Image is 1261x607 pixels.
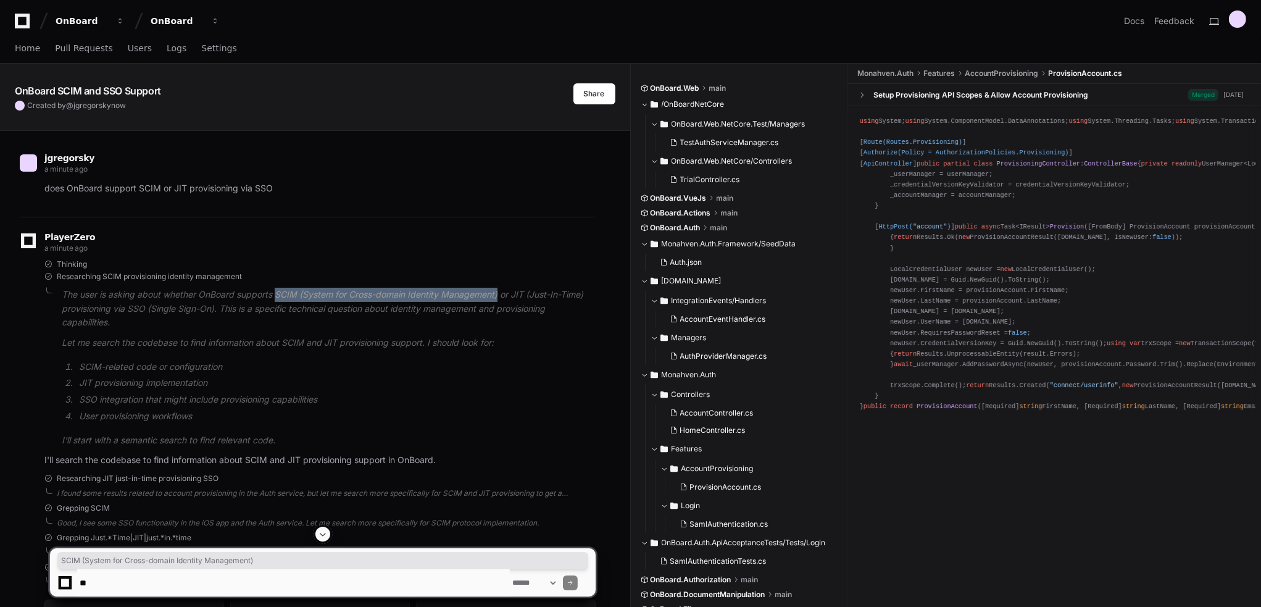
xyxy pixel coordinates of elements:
[662,370,717,380] span: Monahven.Auth
[1088,223,1255,230] span: [FromBody] ProvisionAccount provisionAccount
[651,367,658,382] svg: Directory
[955,223,978,230] span: public
[1049,69,1123,78] span: ProvisionAccount.cs
[660,293,668,308] svg: Directory
[1175,117,1194,125] span: using
[111,101,126,110] span: now
[201,44,236,52] span: Settings
[57,474,218,484] span: Researching JIT just-in-time provisioning SSO
[73,101,111,110] span: jgregorsky
[672,296,767,306] span: IntegrationEvents/Handlers
[57,518,596,528] div: Good, I see some SSO functionality in the iOS app and the Auth service. Let me search more specif...
[672,156,793,166] span: OnBoard.Web.NetCore/Controllers
[641,271,838,291] button: [DOMAIN_NAME]
[864,403,886,410] span: public
[57,488,596,498] div: I found some results related to account provisioning in the Auth service, but let me search more ...
[690,519,768,529] span: SamlAuthentication.cs
[15,85,161,97] app-text-character-animate: OnBoard SCIM and SSO Support
[923,69,955,78] span: Features
[660,330,668,345] svg: Directory
[1179,340,1190,347] span: new
[864,138,962,146] span: Route(Routes.Provisioning)
[864,149,1069,156] span: Authorize(Policy = AuthorizationPolicies.Provisioning)
[675,479,831,496] button: ProvisionAccount.cs
[75,360,596,374] li: SCIM-related code or configuration
[1069,117,1088,125] span: using
[966,382,989,389] span: return
[651,223,701,233] span: OnBoard.Auth
[1221,403,1244,410] span: string
[44,153,94,163] span: jgregorsky
[27,101,126,111] span: Created by
[128,35,152,63] a: Users
[651,385,838,404] button: Controllers
[15,35,40,63] a: Home
[670,498,678,513] svg: Directory
[1050,223,1084,230] span: Provision
[641,94,838,114] button: /OnBoardNetCore
[672,119,805,129] span: OnBoard.Web.NetCore.Test/Managers
[57,272,242,282] span: Researching SCIM provisioning identity management
[1172,160,1202,167] span: readonly
[62,288,596,330] p: The user is asking about whether OnBoard supports SCIM (System for Cross-domain Identity Manageme...
[1122,403,1145,410] span: string
[672,333,707,343] span: Managers
[965,69,1039,78] span: AccountProvisioning
[670,257,702,267] span: Auth.json
[680,175,740,185] span: TrialController.cs
[651,193,707,203] span: OnBoard.VueJs
[665,134,831,151] button: TestAuthServiceManager.cs
[1019,403,1042,410] span: string
[721,208,738,218] span: main
[675,516,831,533] button: SamlAuthentication.cs
[651,291,838,311] button: IntegrationEvents/Handlers
[655,254,831,271] button: Auth.json
[917,403,978,410] span: ProvisionAccount
[672,390,710,400] span: Controllers
[857,69,913,78] span: Monahven.Auth
[680,314,766,324] span: AccountEventHandler.cs
[1122,382,1133,389] span: new
[15,44,40,52] span: Home
[651,208,711,218] span: OnBoard.Actions
[894,350,917,358] span: return
[1050,382,1118,389] span: "connect/userinfo"
[61,556,585,566] span: SCIM (System for Cross-domain Identity Management)
[128,44,152,52] span: Users
[660,117,668,132] svg: Directory
[651,328,838,348] button: Managers
[913,223,947,230] span: "account"
[660,154,668,169] svg: Directory
[57,259,87,269] span: Thinking
[55,44,112,52] span: Pull Requests
[75,376,596,390] li: JIT provisioning implementation
[44,164,87,174] span: a minute ago
[201,35,236,63] a: Settings
[660,496,838,516] button: Login
[670,461,678,476] svg: Directory
[917,160,939,167] span: public
[974,160,993,167] span: class
[672,444,702,454] span: Features
[690,482,762,492] span: ProvisionAccount.cs
[44,182,596,196] p: does OnBoard support SCIM or JIT provisioning via SSO
[873,90,1089,100] div: Setup Provisioning API Scopes & Allow Account Provisioning
[1124,15,1144,27] a: Docs
[959,233,970,241] span: new
[955,223,1259,230] span: Task<IResult> ( )
[878,223,951,230] span: HttpPost( )
[44,453,596,467] p: I'll search the codebase to find information about SCIM and JIT provisioning support in OnBoard.
[665,311,831,328] button: AccountEventHandler.cs
[651,237,658,251] svg: Directory
[1001,266,1012,273] span: new
[680,138,779,148] span: TestAuthServiceManager.cs
[44,243,87,253] span: a minute ago
[651,274,658,288] svg: Directory
[66,101,73,110] span: @
[681,501,701,511] span: Login
[662,276,722,286] span: [DOMAIN_NAME]
[662,99,725,109] span: /OnBoardNetCore
[651,114,838,134] button: OnBoard.Web.NetCore.Test/Managers
[573,83,615,104] button: Share
[660,459,838,479] button: AccountProvisioning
